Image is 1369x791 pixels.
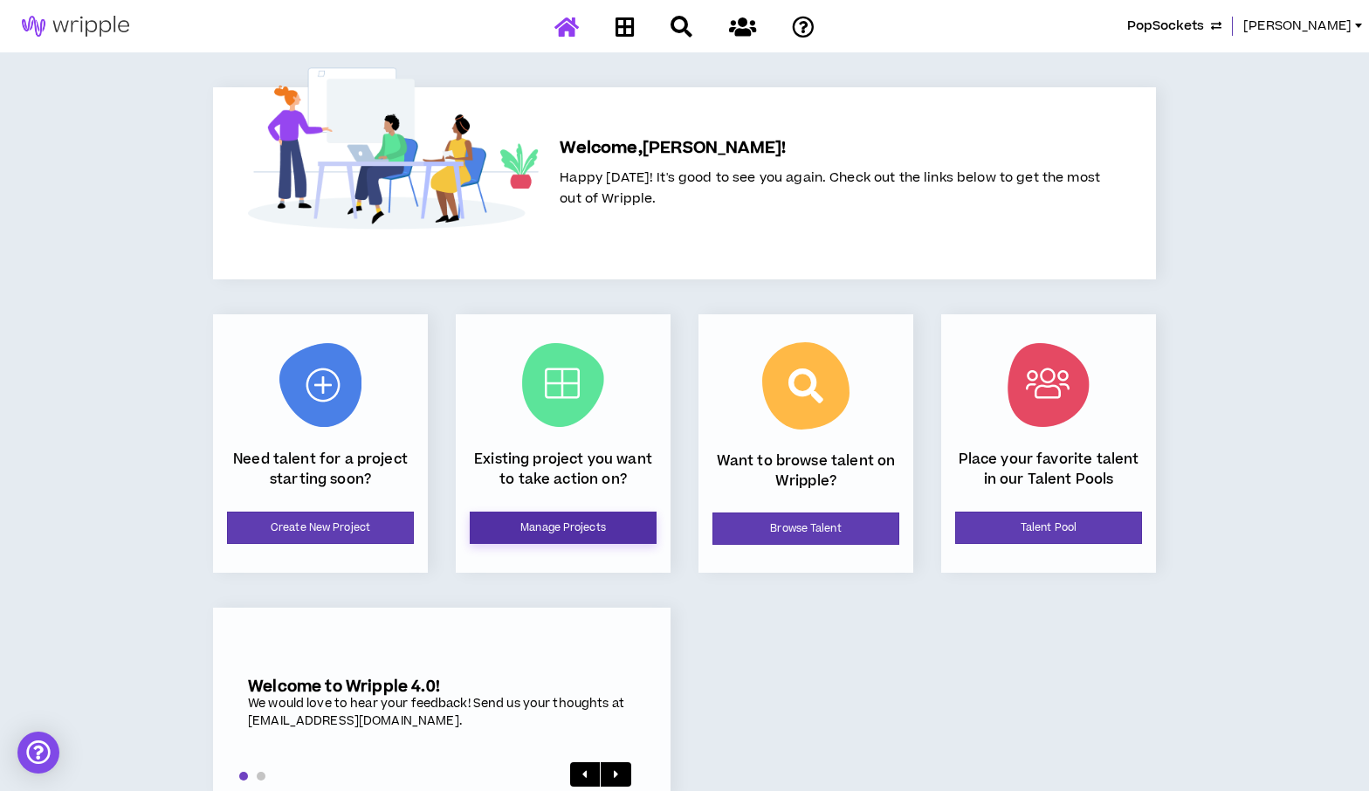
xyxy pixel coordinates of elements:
a: Manage Projects [470,512,657,544]
button: PopSockets [1127,17,1221,36]
h5: Welcome to Wripple 4.0! [248,678,636,696]
span: [PERSON_NAME] [1243,17,1352,36]
h5: Welcome, [PERSON_NAME] ! [560,136,1100,161]
a: Browse Talent [712,512,899,545]
p: Want to browse talent on Wripple? [712,451,899,491]
img: New Project [279,343,361,427]
p: Need talent for a project starting soon? [227,450,414,489]
a: Create New Project [227,512,414,544]
img: Talent Pool [1008,343,1090,427]
p: Place your favorite talent in our Talent Pools [955,450,1142,489]
div: We would love to hear your feedback! Send us your thoughts at [EMAIL_ADDRESS][DOMAIN_NAME]. [248,696,636,730]
img: Current Projects [522,343,604,427]
div: Open Intercom Messenger [17,732,59,774]
span: PopSockets [1127,17,1204,36]
p: Existing project you want to take action on? [470,450,657,489]
span: Happy [DATE]! It's good to see you again. Check out the links below to get the most out of Wripple. [560,169,1100,208]
a: Talent Pool [955,512,1142,544]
